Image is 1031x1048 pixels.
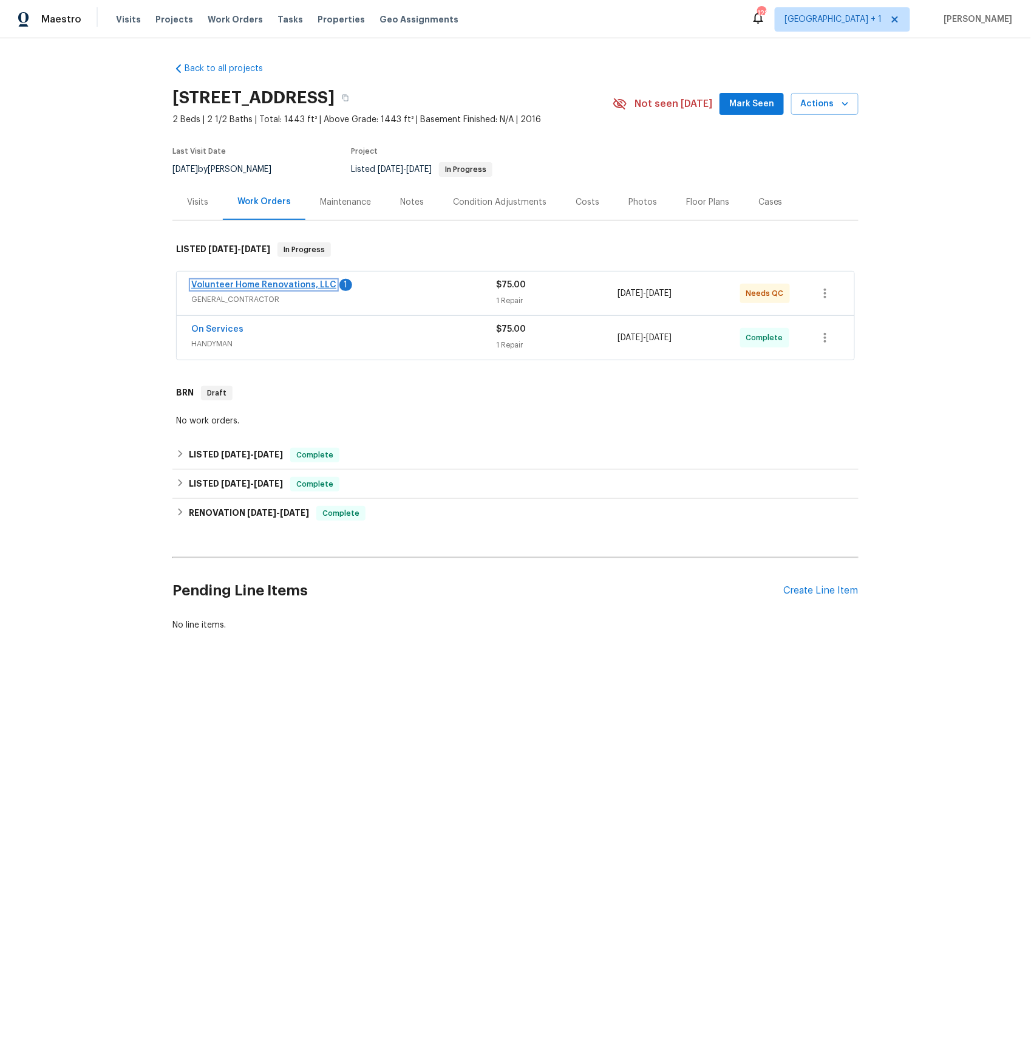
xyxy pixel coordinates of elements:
[785,13,882,26] span: [GEOGRAPHIC_DATA] + 1
[618,289,644,298] span: [DATE]
[247,509,276,517] span: [DATE]
[318,13,365,26] span: Properties
[576,196,599,208] div: Costs
[172,230,859,269] div: LISTED [DATE]-[DATE]In Progress
[221,479,250,488] span: [DATE]
[618,334,644,342] span: [DATE]
[757,7,766,19] div: 128
[351,165,492,174] span: Listed
[351,148,378,155] span: Project
[378,165,432,174] span: -
[172,499,859,528] div: RENOVATION [DATE]-[DATE]Complete
[116,13,141,26] span: Visits
[746,332,788,344] span: Complete
[172,114,613,126] span: 2 Beds | 2 1/2 Baths | Total: 1443 ft² | Above Grade: 1443 ft² | Basement Finished: N/A | 2016
[280,509,309,517] span: [DATE]
[172,162,286,177] div: by [PERSON_NAME]
[335,87,356,109] button: Copy Address
[155,13,193,26] span: Projects
[791,93,859,115] button: Actions
[172,563,784,619] h2: Pending Line Items
[187,196,208,208] div: Visits
[628,196,657,208] div: Photos
[291,478,338,490] span: Complete
[247,509,309,517] span: -
[208,245,237,253] span: [DATE]
[172,470,859,499] div: LISTED [DATE]-[DATE]Complete
[221,479,283,488] span: -
[784,585,859,597] div: Create Line Item
[189,448,283,462] h6: LISTED
[746,287,789,300] span: Needs QC
[176,242,270,257] h6: LISTED
[277,15,303,24] span: Tasks
[191,281,336,289] a: Volunteer Home Renovations, LLC
[647,289,672,298] span: [DATE]
[320,196,371,208] div: Maintenance
[172,92,335,104] h2: [STREET_ADDRESS]
[172,63,289,75] a: Back to all projects
[618,332,672,344] span: -
[378,165,403,174] span: [DATE]
[172,148,226,155] span: Last Visit Date
[496,339,618,351] div: 1 Repair
[406,165,432,174] span: [DATE]
[339,279,352,291] div: 1
[172,440,859,470] div: LISTED [DATE]-[DATE]Complete
[189,506,309,521] h6: RENOVATION
[237,196,291,208] div: Work Orders
[453,196,546,208] div: Condition Adjustments
[618,287,672,300] span: -
[254,450,283,459] span: [DATE]
[496,281,526,289] span: $75.00
[729,97,774,112] span: Mark Seen
[400,196,424,208] div: Notes
[172,374,859,413] div: BRN Draft
[41,13,81,26] span: Maestro
[801,97,849,112] span: Actions
[189,477,283,491] h6: LISTED
[291,449,338,461] span: Complete
[496,295,618,307] div: 1 Repair
[939,13,1013,26] span: [PERSON_NAME]
[647,334,672,342] span: [DATE]
[318,507,364,519] span: Complete
[440,166,491,173] span: In Progress
[221,450,250,459] span: [DATE]
[202,387,231,399] span: Draft
[191,293,496,306] span: GENERAL_CONTRACTOR
[241,245,270,253] span: [DATE]
[172,165,198,174] span: [DATE]
[176,386,194,400] h6: BRN
[720,93,784,115] button: Mark Seen
[686,196,729,208] div: Floor Plans
[496,325,526,334] span: $75.00
[191,325,243,334] a: On Services
[221,450,283,459] span: -
[379,13,458,26] span: Geo Assignments
[279,244,330,256] span: In Progress
[208,13,263,26] span: Work Orders
[254,479,283,488] span: [DATE]
[191,338,496,350] span: HANDYMAN
[758,196,783,208] div: Cases
[635,98,712,110] span: Not seen [DATE]
[176,415,855,427] div: No work orders.
[208,245,270,253] span: -
[172,619,859,631] div: No line items.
